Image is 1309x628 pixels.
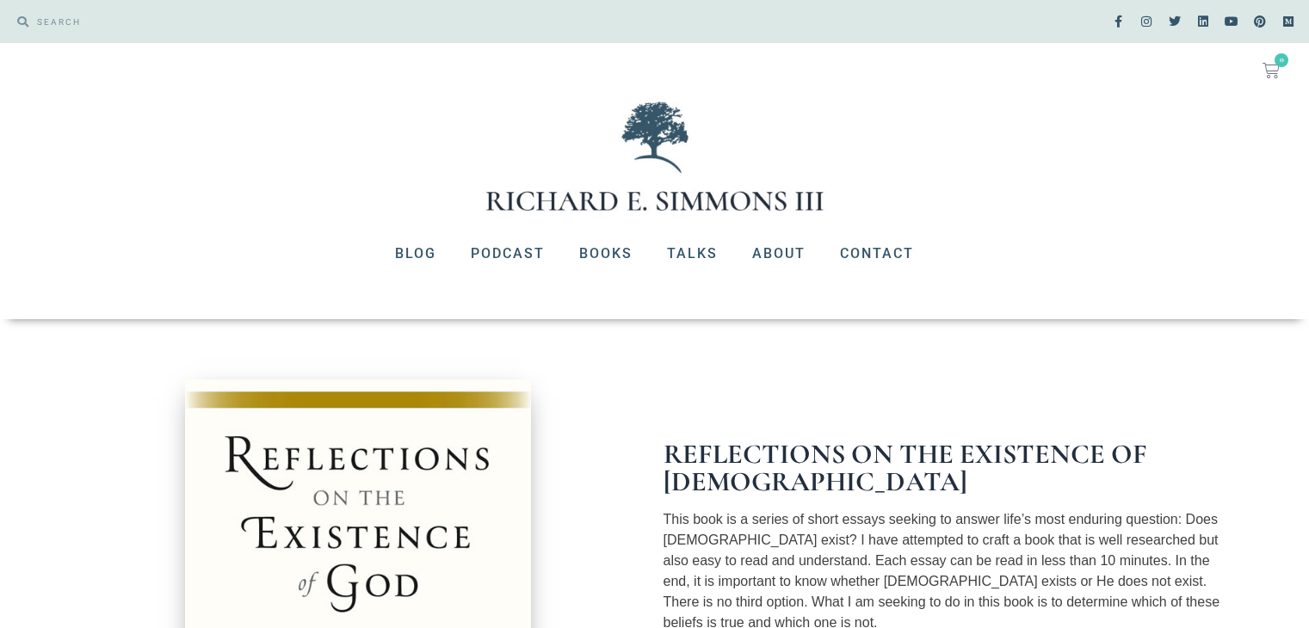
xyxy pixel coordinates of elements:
[562,231,650,276] a: Books
[664,440,1240,496] h1: Reflections on the Existence of [DEMOGRAPHIC_DATA]
[823,231,931,276] a: Contact
[28,9,646,34] input: SEARCH
[378,231,454,276] a: Blog
[735,231,823,276] a: About
[454,231,562,276] a: Podcast
[1275,53,1288,67] span: 0
[650,231,735,276] a: Talks
[1242,52,1300,89] a: 0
